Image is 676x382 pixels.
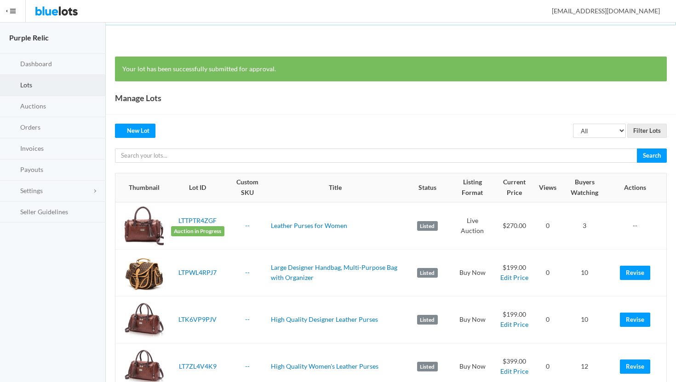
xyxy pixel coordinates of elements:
td: 0 [535,296,560,343]
td: -- [609,202,666,250]
input: Search your lots... [115,148,637,163]
ion-icon: list box [8,208,17,217]
a: LT7ZL4V4K9 [179,362,217,370]
a: Revise [620,313,650,327]
a: -- [245,222,250,229]
ion-icon: calculator [8,145,17,154]
a: Large Designer Handbag, Multi-Purpose Bag with Organizer [271,263,397,282]
td: Buy Now [451,296,494,343]
th: Custom SKU [228,173,267,202]
a: LTTPTR4ZGF [178,217,217,224]
a: Edit Price [500,320,528,328]
label: Listed [417,315,438,325]
span: Dashboard [20,60,52,68]
h1: Manage Lots [115,91,161,105]
ion-icon: paper plane [8,166,17,175]
ion-icon: speedometer [8,60,17,69]
td: 3 [560,202,609,250]
a: -- [245,362,250,370]
td: 10 [560,296,609,343]
ion-icon: create [121,127,127,133]
ion-icon: clipboard [8,81,17,90]
a: LTK6VP9PJV [178,315,217,323]
ion-icon: cog [8,187,17,196]
td: 0 [535,249,560,296]
span: Auctions [20,102,46,110]
a: -- [245,315,250,323]
th: Listing Format [451,173,494,202]
a: High Quality Women's Leather Purses [271,362,378,370]
ion-icon: flash [8,103,17,111]
a: Leather Purses for Women [271,222,347,229]
td: Live Auction [451,202,494,250]
label: Listed [417,268,438,278]
span: Auction in Progress [171,226,224,236]
td: Buy Now [451,249,494,296]
td: $199.00 [494,296,535,343]
ion-icon: person [539,7,549,16]
th: Views [535,173,560,202]
th: Actions [609,173,666,202]
th: Title [267,173,404,202]
td: 10 [560,249,609,296]
td: $270.00 [494,202,535,250]
span: Orders [20,123,40,131]
a: LTPWL4RPJ7 [178,268,217,276]
th: Lot ID [167,173,228,202]
ion-icon: cash [8,124,17,132]
th: Thumbnail [115,173,167,202]
span: Payouts [20,165,43,173]
th: Status [404,173,451,202]
strong: Purple Relic [9,33,49,42]
input: Search [637,148,667,163]
p: Your lot has been successfully submitted for approval. [122,64,659,74]
span: [EMAIL_ADDRESS][DOMAIN_NAME] [542,7,660,15]
a: createNew Lot [115,124,155,138]
a: High Quality Designer Leather Purses [271,315,378,323]
span: Seller Guidelines [20,208,68,216]
label: Listed [417,362,438,372]
a: Edit Price [500,367,528,375]
th: Buyers Watching [560,173,609,202]
a: Revise [620,266,650,280]
input: Filter Lots [627,124,667,138]
td: $199.00 [494,249,535,296]
label: Listed [417,221,438,231]
a: -- [245,268,250,276]
span: Lots [20,81,32,89]
td: 0 [535,202,560,250]
span: Settings [20,187,43,194]
a: Revise [620,359,650,374]
span: Invoices [20,144,44,152]
th: Current Price [494,173,535,202]
a: Edit Price [500,274,528,281]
